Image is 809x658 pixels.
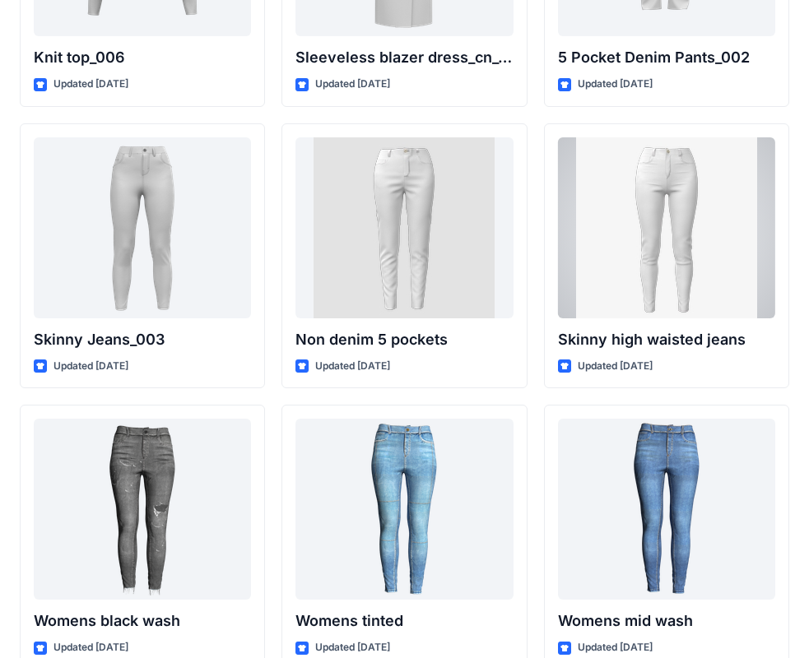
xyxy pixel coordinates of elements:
p: Skinny high waisted jeans [558,328,775,351]
p: Updated [DATE] [315,639,390,656]
p: Skinny Jeans_003 [34,328,251,351]
p: Updated [DATE] [53,358,128,375]
p: Updated [DATE] [578,358,653,375]
p: 5 Pocket Denim Pants_002 [558,46,775,69]
p: Sleeveless blazer dress_cn_001 [295,46,513,69]
p: Womens mid wash [558,609,775,633]
p: Updated [DATE] [578,639,653,656]
p: Knit top_006 [34,46,251,69]
p: Updated [DATE] [578,76,653,93]
p: Womens tinted [295,609,513,633]
a: Non denim 5 pockets [295,137,513,318]
p: Womens black wash [34,609,251,633]
p: Updated [DATE] [53,76,128,93]
a: Womens mid wash [558,419,775,600]
p: Updated [DATE] [315,76,390,93]
a: Womens black wash [34,419,251,600]
a: Womens tinted [295,419,513,600]
p: Updated [DATE] [315,358,390,375]
p: Updated [DATE] [53,639,128,656]
p: Non denim 5 pockets [295,328,513,351]
a: Skinny high waisted jeans [558,137,775,318]
a: Skinny Jeans_003 [34,137,251,318]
